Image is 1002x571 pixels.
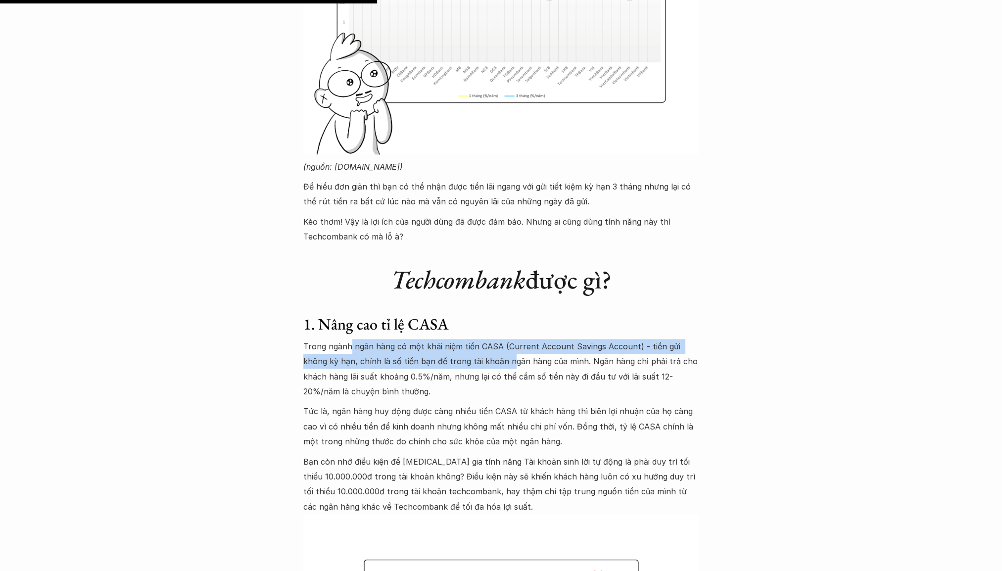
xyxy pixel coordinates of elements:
p: Để hiểu đơn giản thì bạn có thể nhận được tiền lãi ngang với gửi tiết kiệm kỳ hạn 3 tháng nhưng l... [303,179,699,209]
em: (nguồn: [DOMAIN_NAME]) [303,162,403,172]
p: Trong ngành ngân hàng có một khái niệm tiền CASA (Current Account Savings Account) - tiền gửi khô... [303,339,699,399]
p: Kèo thơm! Vậy là lợi ích của người dùng đã được đảm bảo. Nhưng ai cũng dùng tính năng này thì Tec... [303,214,699,244]
p: Tức là, ngân hàng huy động được càng nhiều tiền CASA từ khách hàng thì biên lợi nhuận của họ càng... [303,404,699,449]
h2: được gì? [303,264,699,295]
em: Techcombank [391,263,525,296]
p: Bạn còn nhớ điều kiện để [MEDICAL_DATA] gia tính năng Tài khoản sinh lời tự động là phải duy trì ... [303,454,699,515]
h3: Nâng cao tỉ lệ CASA [318,315,699,333]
